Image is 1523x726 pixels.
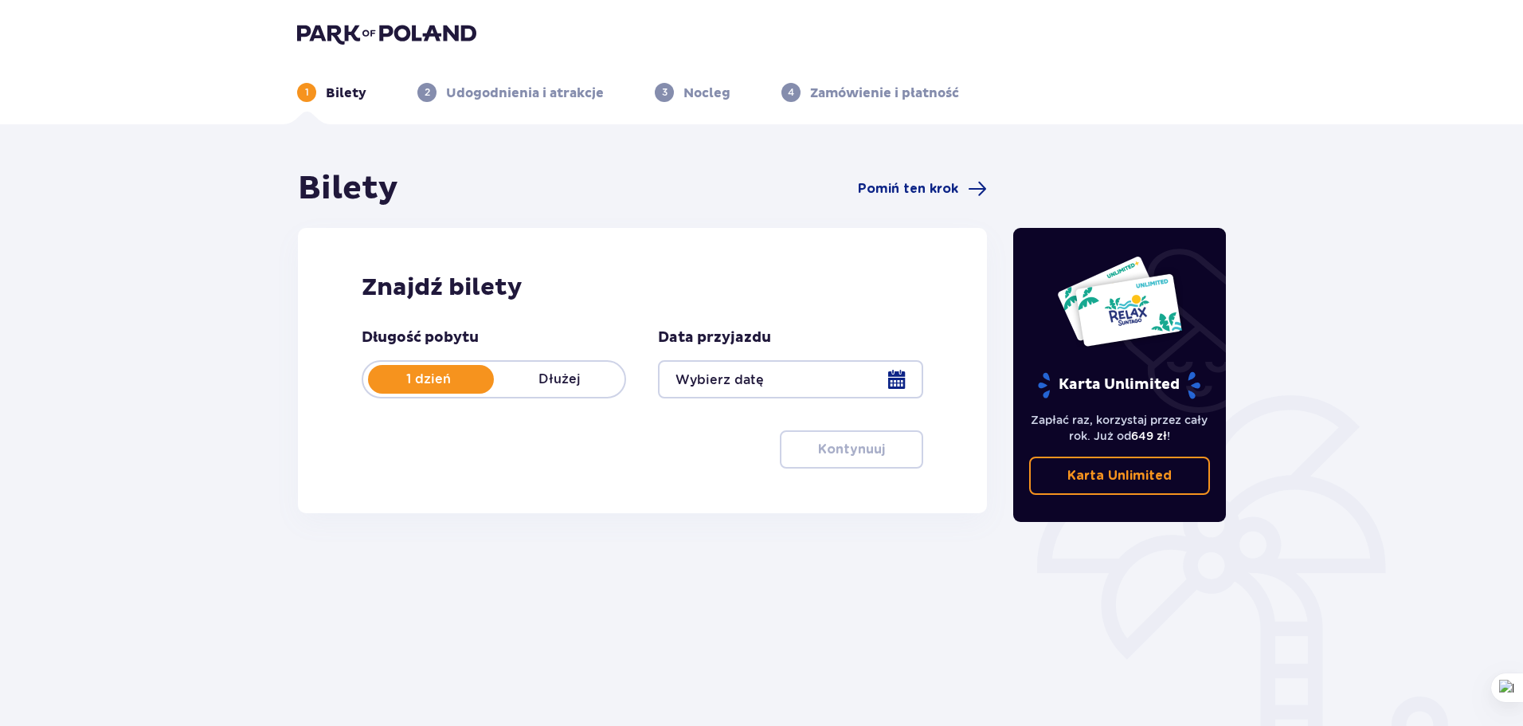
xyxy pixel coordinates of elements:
[1036,371,1202,399] p: Karta Unlimited
[1131,430,1167,442] span: 649 zł
[858,180,958,198] span: Pomiń ten krok
[1056,255,1183,347] img: Dwie karty całoroczne do Suntago z napisem 'UNLIMITED RELAX', na białym tle z tropikalnymi liśćmi...
[818,441,885,458] p: Kontynuuj
[298,169,398,209] h1: Bilety
[362,328,479,347] p: Długość pobytu
[1029,412,1211,444] p: Zapłać raz, korzystaj przez cały rok. Już od !
[780,430,923,469] button: Kontynuuj
[297,83,366,102] div: 1Bilety
[362,273,923,303] h2: Znajdź bilety
[425,85,430,100] p: 2
[662,85,668,100] p: 3
[655,83,730,102] div: 3Nocleg
[858,179,987,198] a: Pomiń ten krok
[363,371,494,388] p: 1 dzień
[494,371,624,388] p: Dłużej
[683,84,730,102] p: Nocleg
[297,22,476,45] img: Park of Poland logo
[326,84,366,102] p: Bilety
[788,85,794,100] p: 4
[1029,457,1211,495] a: Karta Unlimited
[305,85,309,100] p: 1
[658,328,771,347] p: Data przyjazdu
[417,83,604,102] div: 2Udogodnienia i atrakcje
[781,83,959,102] div: 4Zamówienie i płatność
[446,84,604,102] p: Udogodnienia i atrakcje
[810,84,959,102] p: Zamówienie i płatność
[1067,467,1172,485] p: Karta Unlimited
